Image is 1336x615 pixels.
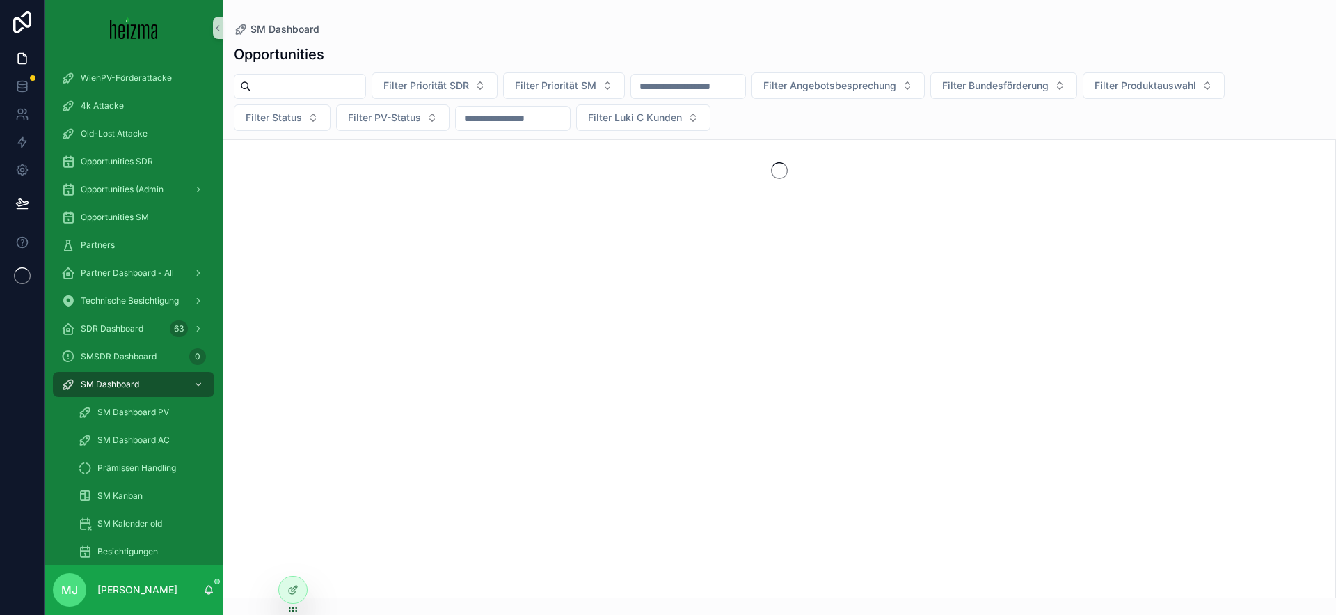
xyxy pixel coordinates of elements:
span: Prämissen Handling [97,462,176,474]
span: SM Kanban [97,490,143,501]
a: SM Dashboard [234,22,319,36]
img: App logo [110,17,158,39]
span: WienPV-Förderattacke [81,72,172,84]
a: Partners [53,233,214,258]
button: Select Button [234,104,331,131]
a: Old-Lost Attacke [53,121,214,146]
span: Filter Priorität SM [515,79,596,93]
span: Opportunities SM [81,212,149,223]
span: SM Dashboard [250,22,319,36]
a: Prämissen Handling [70,456,214,481]
span: Partner Dashboard - All [81,267,174,279]
a: SM Kalender old [70,511,214,536]
span: 4k Attacke [81,100,124,111]
div: 0 [189,348,206,365]
span: Filter Priorität SDR [383,79,469,93]
a: WienPV-Förderattacke [53,65,214,91]
span: SM Kalender old [97,518,162,529]
span: Filter Bundesförderung [942,79,1049,93]
a: Opportunities (Admin [53,177,214,202]
span: Besichtigungen [97,546,158,557]
a: SM Dashboard [53,372,214,397]
span: Old-Lost Attacke [81,128,148,139]
button: Select Button [372,72,498,99]
h1: Opportunities [234,45,324,64]
a: SDR Dashboard63 [53,316,214,341]
button: Select Button [336,104,450,131]
p: [PERSON_NAME] [97,583,177,597]
span: Filter PV-Status [348,111,421,125]
a: Partner Dashboard - All [53,260,214,286]
div: scrollable content [45,56,223,565]
span: Technische Besichtigung [81,295,179,306]
a: SM Dashboard AC [70,428,214,453]
a: Opportunities SM [53,205,214,230]
button: Select Button [503,72,625,99]
span: Filter Produktauswahl [1095,79,1196,93]
button: Select Button [751,72,925,99]
span: SM Dashboard PV [97,407,169,418]
span: Opportunities (Admin [81,184,164,195]
span: Filter Angebotsbesprechung [763,79,896,93]
span: SM Dashboard [81,379,139,390]
button: Select Button [1083,72,1225,99]
div: 63 [170,320,188,337]
button: Select Button [576,104,710,131]
a: 4k Attacke [53,93,214,118]
span: Opportunities SDR [81,156,153,167]
a: SM Dashboard PV [70,400,214,425]
span: Filter Luki C Kunden [588,111,682,125]
span: Partners [81,240,115,251]
button: Select Button [930,72,1077,99]
span: SMSDR Dashboard [81,351,157,362]
a: Technische Besichtigung [53,288,214,313]
a: SM Kanban [70,483,214,508]
span: SM Dashboard AC [97,435,170,446]
span: SDR Dashboard [81,323,143,334]
a: SMSDR Dashboard0 [53,344,214,369]
span: MJ [61,582,78,598]
a: Besichtigungen [70,539,214,564]
span: Filter Status [246,111,302,125]
a: Opportunities SDR [53,149,214,174]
